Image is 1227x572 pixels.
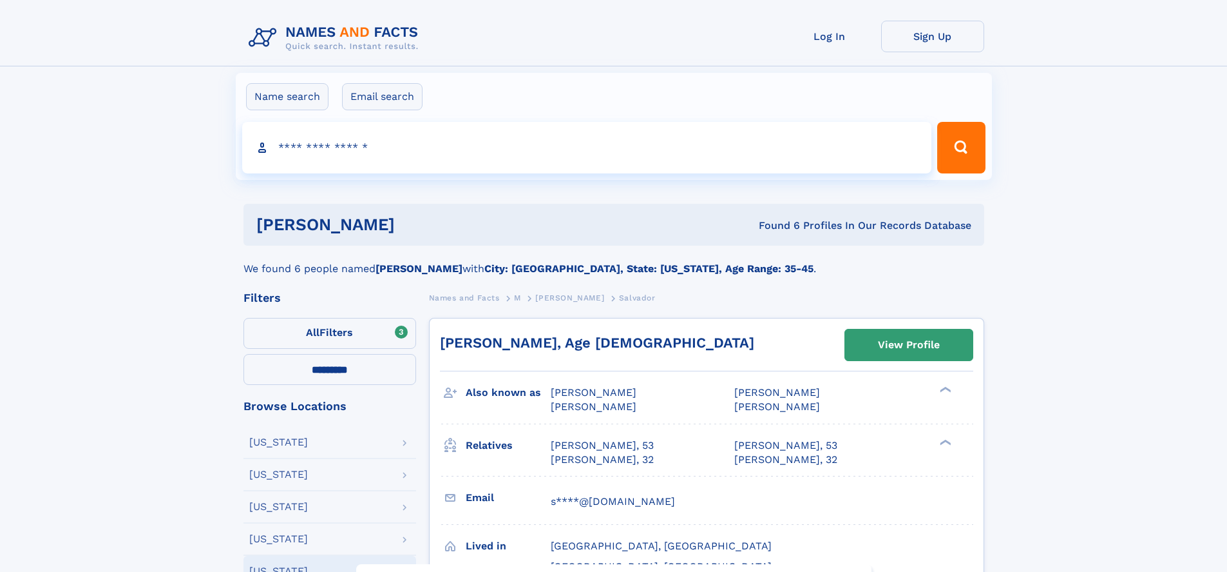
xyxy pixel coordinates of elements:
[256,217,577,233] h1: [PERSON_NAME]
[243,246,984,277] div: We found 6 people named with .
[881,21,984,52] a: Sign Up
[246,83,328,110] label: Name search
[535,290,604,306] a: [PERSON_NAME]
[514,290,521,306] a: M
[440,335,754,351] a: [PERSON_NAME], Age [DEMOGRAPHIC_DATA]
[466,382,551,404] h3: Also known as
[535,293,604,302] span: [PERSON_NAME]
[243,400,416,412] div: Browse Locations
[551,386,636,399] span: [PERSON_NAME]
[551,540,772,552] span: [GEOGRAPHIC_DATA], [GEOGRAPHIC_DATA]
[342,83,423,110] label: Email search
[937,438,952,446] div: ❯
[242,122,932,173] input: search input
[429,290,500,306] a: Names and Facts
[576,219,971,233] div: Found 6 Profiles In Our Records Database
[734,386,820,399] span: [PERSON_NAME]
[306,326,319,339] span: All
[249,502,308,512] div: [US_STATE]
[551,453,654,467] a: [PERSON_NAME], 32
[778,21,881,52] a: Log In
[619,293,656,302] span: Salvador
[249,437,308,448] div: [US_STATE]
[376,262,462,275] b: [PERSON_NAME]
[551,400,636,413] span: [PERSON_NAME]
[466,435,551,457] h3: Relatives
[551,439,654,453] a: [PERSON_NAME], 53
[734,453,837,467] a: [PERSON_NAME], 32
[466,487,551,509] h3: Email
[937,386,952,394] div: ❯
[243,292,416,304] div: Filters
[243,318,416,349] label: Filters
[249,469,308,480] div: [US_STATE]
[484,262,813,275] b: City: [GEOGRAPHIC_DATA], State: [US_STATE], Age Range: 35-45
[249,534,308,544] div: [US_STATE]
[243,21,429,55] img: Logo Names and Facts
[937,122,985,173] button: Search Button
[734,400,820,413] span: [PERSON_NAME]
[734,439,837,453] a: [PERSON_NAME], 53
[878,330,940,360] div: View Profile
[514,293,521,302] span: M
[466,535,551,557] h3: Lived in
[845,330,973,360] a: View Profile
